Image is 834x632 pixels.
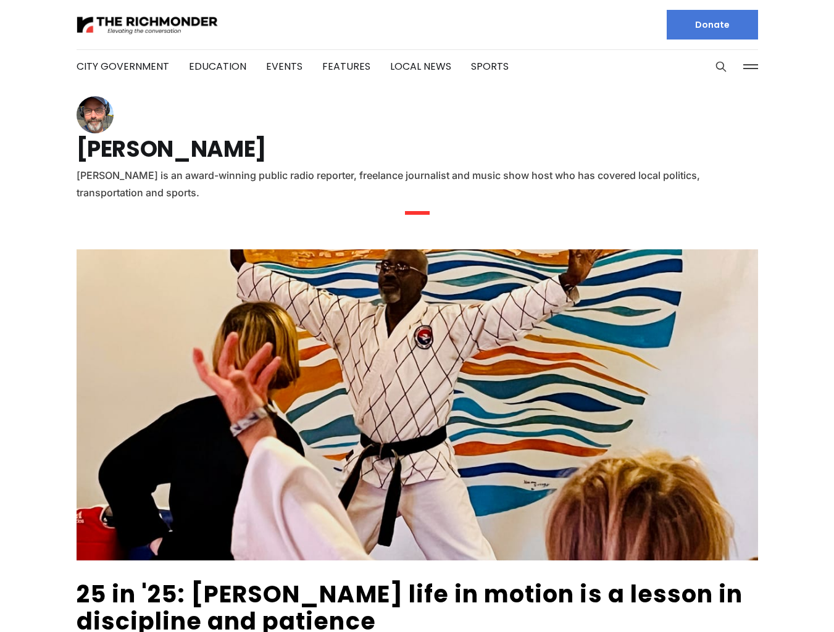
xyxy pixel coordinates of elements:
[266,59,302,73] a: Events
[729,572,834,632] iframe: portal-trigger
[189,59,246,73] a: Education
[390,59,451,73] a: Local News
[471,59,509,73] a: Sports
[77,96,114,133] img: Ian Stewart
[77,249,758,560] img: 25 in '25: Lorenzo Gibson’s life in motion is a lesson in discipline and patience
[712,57,730,76] button: Search this site
[77,59,169,73] a: City Government
[77,14,219,36] img: The Richmonder
[77,139,758,159] h1: [PERSON_NAME]
[77,167,758,201] div: [PERSON_NAME] is an award-winning public radio reporter, freelance journalist and music show host...
[667,10,758,39] a: Donate
[322,59,370,73] a: Features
